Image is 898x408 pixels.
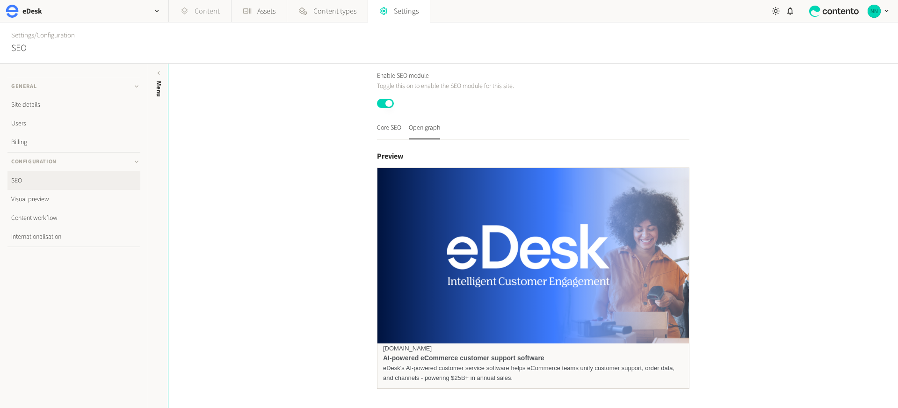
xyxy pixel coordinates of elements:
font: eDesk's AI-powered customer service software helps eCommerce teams unify customer support, order ... [383,364,674,381]
button: Open graph [409,123,440,139]
img: Nikola Nikolov [868,5,881,18]
a: SEO [7,171,140,190]
h4: Preview [377,151,689,162]
a: Internationalisation [7,227,140,246]
a: Site details [7,95,140,114]
a: Billing [7,133,140,152]
a: Opengraph image[DOMAIN_NAME]AI-powered eCommerce customer support softwareeDesk's AI-powered cust... [377,168,689,388]
span: Menu [154,81,164,97]
a: Content workflow [7,209,140,227]
h2: eDesk [22,6,42,17]
a: Visual preview [7,190,140,209]
label: Enable SEO module [377,71,429,81]
b: AI-powered eCommerce customer support software [383,354,544,362]
img: eDesk [6,5,19,18]
span: Configuration [11,158,57,166]
span: / [34,30,36,40]
a: Users [7,114,140,133]
h2: SEO [11,41,27,55]
span: Content types [313,6,356,17]
a: Settings [11,30,34,40]
span: Configuration [36,30,75,40]
img: Opengraph image [377,168,689,343]
font: [DOMAIN_NAME] [383,345,432,352]
button: Core SEO [377,123,401,139]
p: Toggle this on to enable the SEO module for this site. [377,81,689,91]
span: Settings [394,6,419,17]
span: General [11,82,36,91]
